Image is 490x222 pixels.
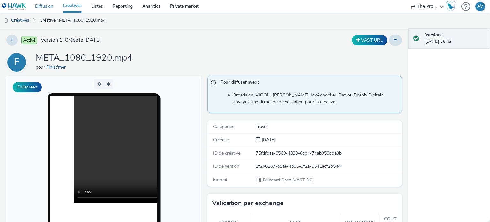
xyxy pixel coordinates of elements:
span: Activé [21,36,37,44]
span: ID de version [213,163,239,169]
img: dooh [3,18,10,24]
div: F [14,53,19,71]
a: Hawk Academy [446,1,458,11]
div: 2f2b6187-d5ae-4b05-9f2a-9541acf2b544 [256,163,401,170]
a: Finist'mer [46,64,68,70]
span: Catégories [213,124,234,130]
span: [DATE] [260,137,275,143]
span: Créée le [213,137,229,143]
strong: Version 1 [425,32,443,38]
div: Travel [256,124,401,130]
span: Version 1 - Créée le [DATE] [41,36,101,44]
span: pour [36,64,46,70]
img: undefined Logo [2,3,26,11]
a: Créative : META_1080_1920.mp4 [36,13,109,28]
span: Billboard Spot (VAST 3.0) [262,177,314,183]
button: Fullscreen [13,82,42,92]
div: Dupliquer la créative en un VAST URL [350,35,389,45]
span: Format [213,177,227,183]
span: ID de créative [213,150,240,156]
div: [DATE] 16:42 [425,32,485,45]
span: Pour diffuser avec : [220,79,395,88]
li: Broadsign, VIOOH, [PERSON_NAME], MyAdbooker, Dax ou Phenix Digital : envoyez une demande de valid... [233,92,398,105]
img: Hawk Academy [446,1,456,11]
h3: Validation par exchange [212,198,284,208]
div: AV [477,2,483,11]
div: Création 08 août 2025, 16:42 [260,137,275,143]
h1: META_1080_1920.mp4 [36,52,132,64]
a: F [6,59,29,65]
button: VAST URL [352,35,387,45]
div: 75fdfdaa-9569-4020-8cb4-74ab959dda9b [256,150,401,157]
